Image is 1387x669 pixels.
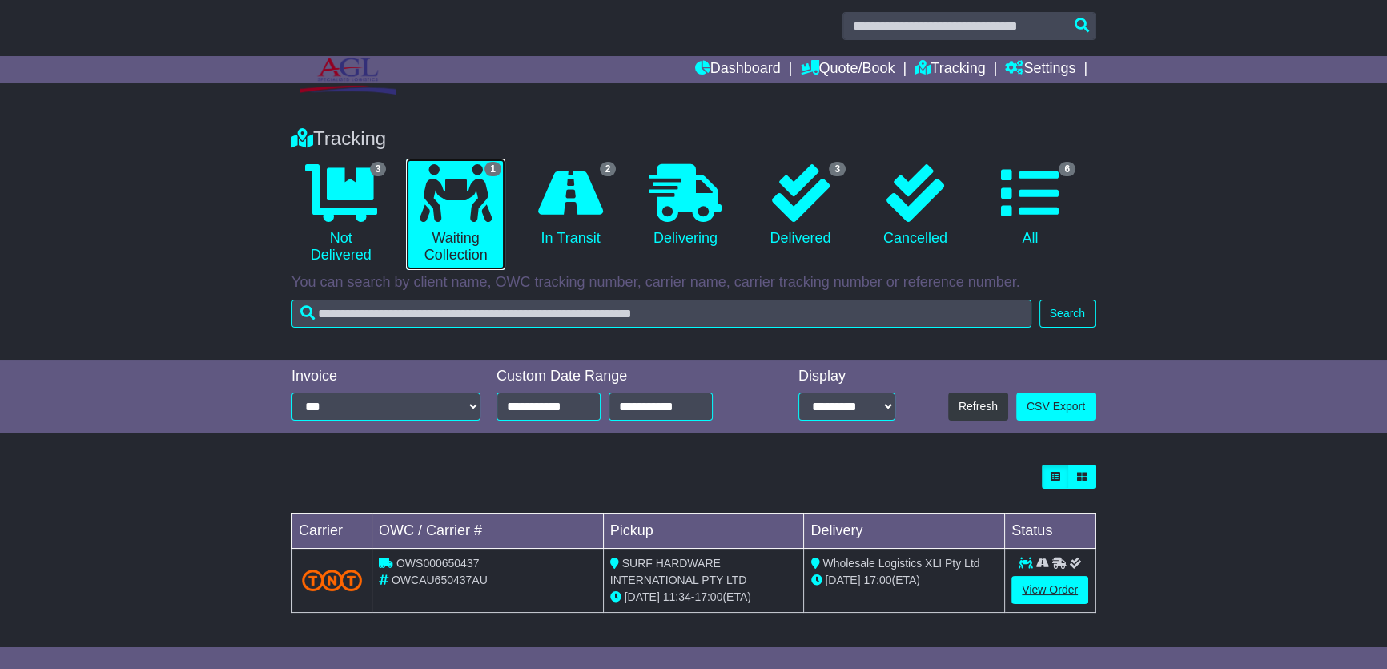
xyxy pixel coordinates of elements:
[981,159,1079,253] a: 6 All
[396,557,480,570] span: OWS000650437
[484,162,501,176] span: 1
[610,589,798,606] div: - (ETA)
[1005,514,1096,549] td: Status
[915,56,985,83] a: Tracking
[694,590,722,603] span: 17:00
[1039,300,1096,328] button: Search
[291,159,390,270] a: 3 Not Delivered
[625,590,660,603] span: [DATE]
[292,514,372,549] td: Carrier
[636,159,734,253] a: Delivering
[798,368,895,385] div: Display
[1005,56,1075,83] a: Settings
[302,570,362,591] img: TNT_Domestic.png
[497,368,754,385] div: Custom Date Range
[283,127,1104,151] div: Tracking
[291,368,480,385] div: Invoice
[1059,162,1075,176] span: 6
[1016,393,1096,421] a: CSV Export
[392,574,488,586] span: OWCAU650437AU
[370,162,387,176] span: 3
[406,159,505,270] a: 1 Waiting Collection
[603,514,804,549] td: Pickup
[866,159,964,253] a: Cancelled
[291,274,1096,292] p: You can search by client name, OWC tracking number, carrier name, carrier tracking number or refe...
[948,393,1008,421] button: Refresh
[804,514,1005,549] td: Delivery
[695,56,781,83] a: Dashboard
[372,514,604,549] td: OWC / Carrier #
[600,162,617,176] span: 2
[610,557,747,586] span: SURF HARDWARE INTERNATIONAL PTY LTD
[822,557,979,570] span: Wholesale Logistics XLI Pty Ltd
[825,574,860,586] span: [DATE]
[1011,576,1088,604] a: View Order
[810,572,998,589] div: (ETA)
[751,159,850,253] a: 3 Delivered
[829,162,846,176] span: 3
[800,56,895,83] a: Quote/Book
[521,159,620,253] a: 2 In Transit
[663,590,691,603] span: 11:34
[863,574,891,586] span: 17:00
